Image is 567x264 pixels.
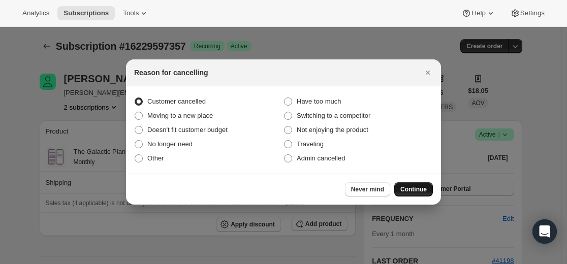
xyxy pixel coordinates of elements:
[471,9,485,17] span: Help
[57,6,115,20] button: Subscriptions
[123,9,139,17] span: Tools
[147,140,193,148] span: No longer need
[297,140,324,148] span: Traveling
[297,154,345,162] span: Admin cancelled
[421,65,435,80] button: Close
[520,9,545,17] span: Settings
[16,6,55,20] button: Analytics
[134,68,208,78] h2: Reason for cancelling
[147,126,228,134] span: Doesn't fit customer budget
[400,185,427,193] span: Continue
[22,9,49,17] span: Analytics
[297,126,368,134] span: Not enjoying the product
[297,97,341,105] span: Have too much
[147,112,213,119] span: Moving to a new place
[351,185,384,193] span: Never mind
[297,112,370,119] span: Switching to a competitor
[147,97,206,105] span: Customer cancelled
[345,182,390,196] button: Never mind
[147,154,164,162] span: Other
[64,9,109,17] span: Subscriptions
[532,219,557,244] div: Open Intercom Messenger
[455,6,501,20] button: Help
[394,182,433,196] button: Continue
[117,6,155,20] button: Tools
[504,6,551,20] button: Settings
